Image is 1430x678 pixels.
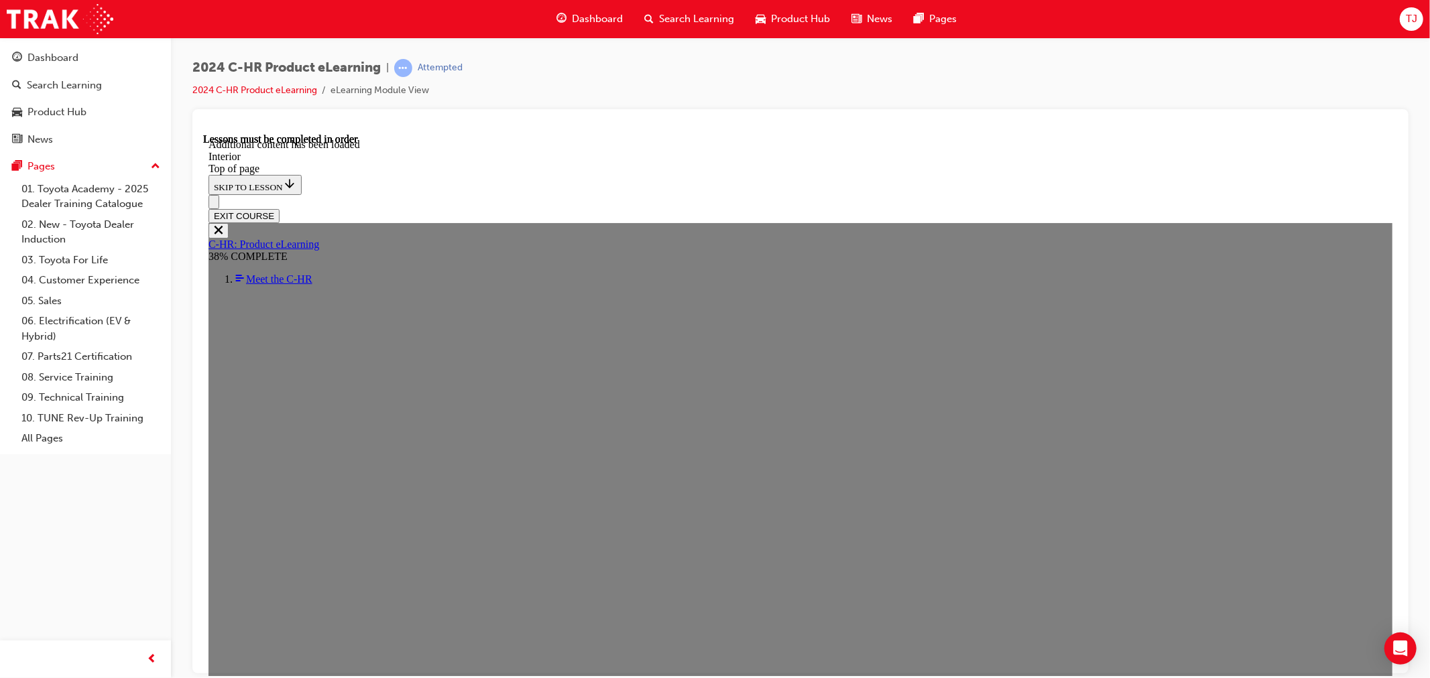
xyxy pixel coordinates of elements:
span: TJ [1406,11,1417,27]
span: Dashboard [572,11,623,27]
a: Dashboard [5,46,166,70]
a: News [5,127,166,152]
button: SKIP TO LESSON [5,42,99,62]
a: 10. TUNE Rev-Up Training [16,408,166,429]
span: search-icon [12,80,21,92]
a: car-iconProduct Hub [745,5,841,33]
span: Pages [929,11,957,27]
div: Pages [27,159,55,174]
button: Pages [5,154,166,179]
a: Search Learning [5,73,166,98]
button: TJ [1400,7,1423,31]
a: 2024 C-HR Product eLearning [192,84,317,96]
span: pages-icon [914,11,924,27]
div: Additional content has been loaded [5,5,1189,17]
a: C-HR: Product eLearning [5,105,116,117]
span: pages-icon [12,161,22,173]
span: learningRecordVerb_ATTEMPT-icon [394,59,412,77]
a: guage-iconDashboard [546,5,634,33]
a: 03. Toyota For Life [16,250,166,271]
span: car-icon [12,107,22,119]
div: Attempted [418,62,463,74]
section: Course Information [5,90,1189,129]
div: Dashboard [27,50,78,66]
button: DashboardSearch LearningProduct HubNews [5,43,166,154]
a: 02. New - Toyota Dealer Induction [16,214,166,250]
div: Top of page [5,29,1189,42]
a: 04. Customer Experience [16,270,166,291]
a: 08. Service Training [16,367,166,388]
a: pages-iconPages [903,5,967,33]
span: | [386,60,389,76]
a: 07. Parts21 Certification [16,346,166,367]
a: Product Hub [5,100,166,125]
span: search-icon [644,11,654,27]
div: Search Learning [27,78,102,93]
div: Product Hub [27,105,86,120]
a: search-iconSearch Learning [634,5,745,33]
a: news-iconNews [841,5,903,33]
span: Product Hub [771,11,830,27]
span: News [867,11,892,27]
span: car-icon [756,11,766,27]
span: guage-icon [556,11,567,27]
div: Open Intercom Messenger [1384,632,1417,665]
a: All Pages [16,428,166,449]
span: up-icon [151,158,160,176]
a: 05. Sales [16,291,166,312]
div: 38% COMPLETE [5,117,1189,129]
img: Trak [7,4,113,34]
button: Open navigation menu [5,62,16,76]
a: 01. Toyota Academy - 2025 Dealer Training Catalogue [16,179,166,214]
a: 06. Electrification (EV & Hybrid) [16,311,166,346]
span: 2024 C-HR Product eLearning [192,60,381,76]
span: news-icon [851,11,861,27]
div: Interior [5,17,1189,29]
button: EXIT COURSE [5,76,76,90]
li: eLearning Module View [331,83,429,98]
span: Search Learning [659,11,734,27]
span: prev-icon [147,651,158,668]
span: guage-icon [12,52,22,64]
span: news-icon [12,134,22,146]
button: Close navigation menu [5,90,25,105]
span: Meet the C-HR [43,140,109,151]
span: SKIP TO LESSON [11,49,93,59]
a: 09. Technical Training [16,387,166,408]
div: News [27,132,53,147]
